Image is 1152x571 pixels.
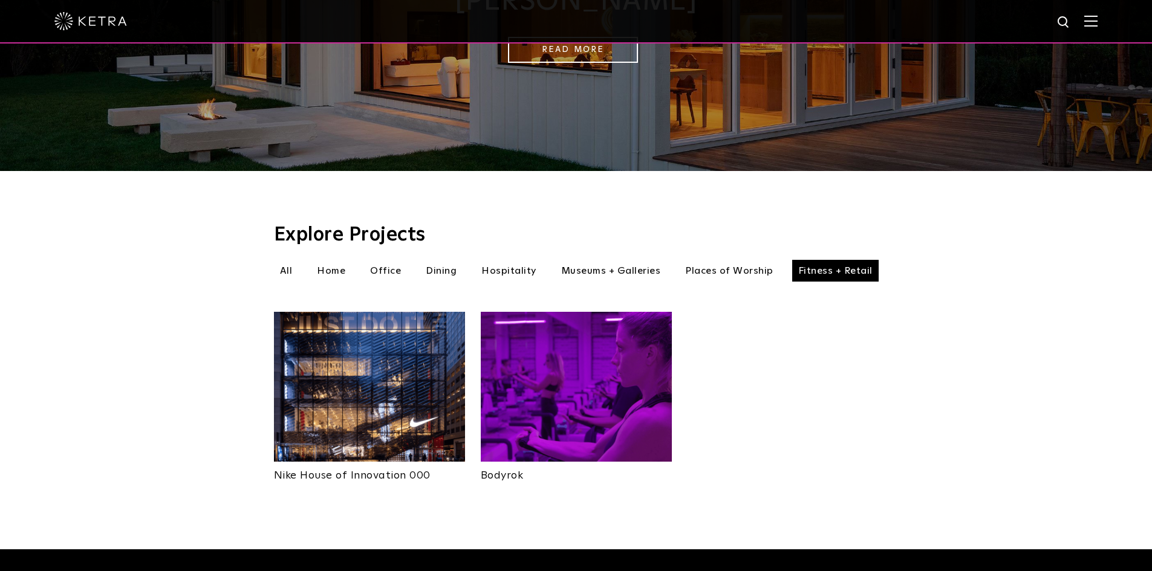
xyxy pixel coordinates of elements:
img: search icon [1056,15,1072,30]
a: Nike House of Innovation 000 [274,462,465,481]
li: Places of Worship [679,260,779,282]
li: Dining [420,260,463,282]
li: Office [364,260,407,282]
img: Hamburger%20Nav.svg [1084,15,1098,27]
li: Museums + Galleries [555,260,667,282]
img: New-Project-Page-hero-(3x)_0000_Nike-DT-ProjectThumbnail [274,312,465,462]
h3: Explore Projects [274,225,879,245]
a: Read More [508,37,638,63]
img: ketra-logo-2019-white [54,12,127,30]
li: Hospitality [475,260,542,282]
li: All [274,260,299,282]
li: Home [311,260,351,282]
li: Fitness + Retail [792,260,879,282]
a: Bodyrok [481,462,672,481]
img: New-Project-Page-hero-(3x)_0008_PurpleGroup_Bodyrok_1 [481,312,672,462]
